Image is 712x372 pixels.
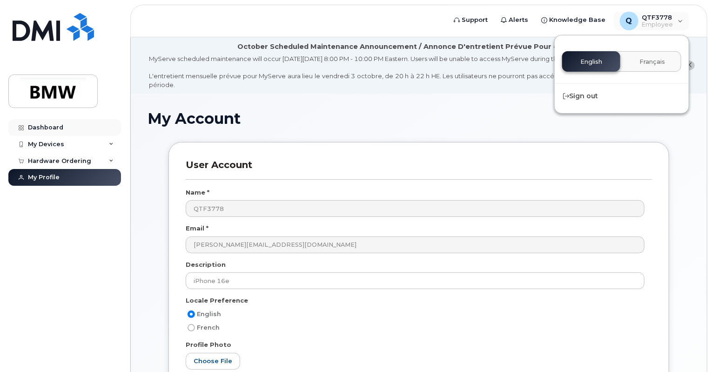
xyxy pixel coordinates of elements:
[188,324,195,331] input: French
[188,311,195,318] input: English
[186,159,652,179] h3: User Account
[197,324,220,331] span: French
[186,224,208,233] label: Email *
[186,260,226,269] label: Description
[639,58,665,66] span: Français
[186,296,248,305] label: Locale Preference
[186,353,240,370] label: Choose File
[555,88,689,105] div: Sign out
[149,54,671,89] div: MyServe scheduled maintenance will occur [DATE][DATE] 8:00 PM - 10:00 PM Eastern. Users will be u...
[186,188,209,197] label: Name *
[148,110,690,127] h1: My Account
[186,340,231,349] label: Profile Photo
[237,42,583,52] div: October Scheduled Maintenance Announcement / Annonce D'entretient Prévue Pour octobre
[197,311,221,318] span: English
[672,331,705,365] iframe: Messenger Launcher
